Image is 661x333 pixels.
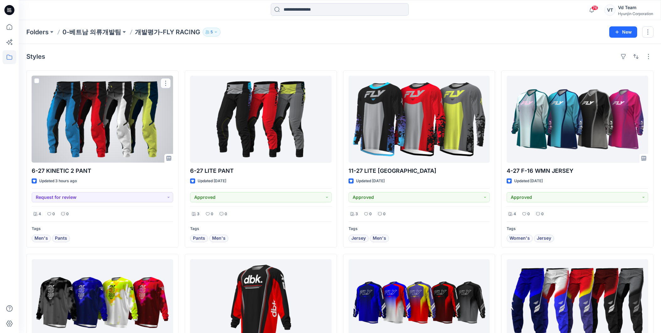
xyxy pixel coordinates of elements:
p: 3 [355,211,358,217]
div: Vd Team [618,4,653,11]
p: Updated [DATE] [356,178,385,184]
span: Men's [212,235,226,242]
button: New [609,26,637,38]
a: 6-27 KINETIC 2 PANT [32,76,173,163]
button: 5 [203,28,221,36]
p: 0 [369,211,372,217]
p: Tags [32,226,173,232]
p: 4 [39,211,41,217]
p: 5 [211,29,213,35]
span: Men's [373,235,386,242]
div: VT [604,4,616,16]
p: 0 [225,211,227,217]
p: 3 [197,211,200,217]
p: 0 [541,211,544,217]
p: 0 [52,211,55,217]
a: 0-베트남 의류개발팀 [62,28,121,36]
a: 4-27 F-16 WMN JERSEY [507,76,648,163]
span: Pants [55,235,67,242]
p: 0 [66,211,69,217]
span: Pants [193,235,205,242]
p: Tags [507,226,648,232]
a: 11-27 LITE JERSEY [349,76,490,163]
span: Jersey [351,235,366,242]
p: 0 [527,211,530,217]
p: Tags [349,226,490,232]
span: Jersey [537,235,551,242]
p: 개발평가-FLY RACING [135,28,200,36]
span: Women's [509,235,530,242]
h4: Styles [26,53,45,60]
p: 11-27 LITE [GEOGRAPHIC_DATA] [349,166,490,175]
span: 76 [591,5,598,10]
div: Hyunjin Corporation [618,11,653,16]
p: 0 [383,211,386,217]
p: Updated [DATE] [198,178,226,184]
p: Updated [DATE] [514,178,543,184]
a: 6-27 LITE PANT [190,76,332,163]
p: 6-27 LITE PANT [190,166,332,175]
p: Updated 3 hours ago [39,178,77,184]
p: 0 [211,211,213,217]
p: 6-27 KINETIC 2 PANT [32,166,173,175]
span: Men's [35,235,48,242]
a: Folders [26,28,49,36]
p: 4 [514,211,516,217]
p: Tags [190,226,332,232]
p: 4-27 F-16 WMN JERSEY [507,166,648,175]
